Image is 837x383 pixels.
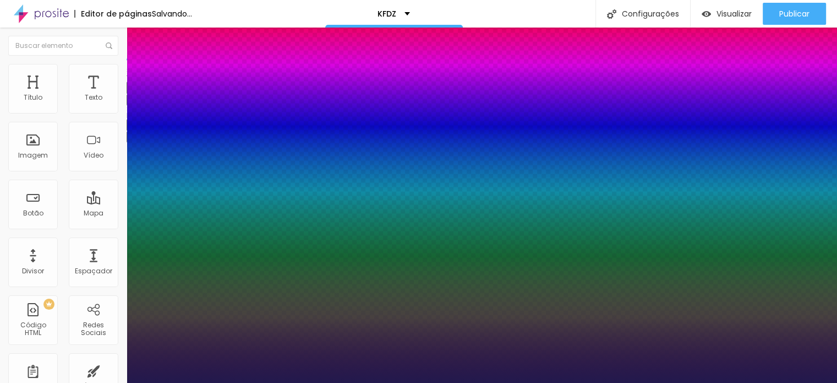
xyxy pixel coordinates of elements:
img: Icone [106,42,112,49]
div: Vídeo [84,152,103,159]
div: Espaçador [75,267,112,275]
div: Divisor [22,267,44,275]
button: Publicar [763,3,826,25]
span: Publicar [779,9,809,18]
div: Texto [85,94,102,101]
div: Editor de páginas [74,10,152,18]
div: Título [24,94,42,101]
input: Buscar elemento [8,36,118,56]
img: view-1.svg [702,9,711,19]
div: Redes Sociais [72,321,115,337]
button: Visualizar [691,3,763,25]
span: Visualizar [716,9,752,18]
img: Icone [607,9,616,19]
div: Código HTML [11,321,54,337]
div: Salvando... [152,10,192,18]
div: Imagem [18,152,48,159]
p: KFDZ [378,10,396,18]
div: Botão [23,209,43,217]
div: Mapa [84,209,103,217]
